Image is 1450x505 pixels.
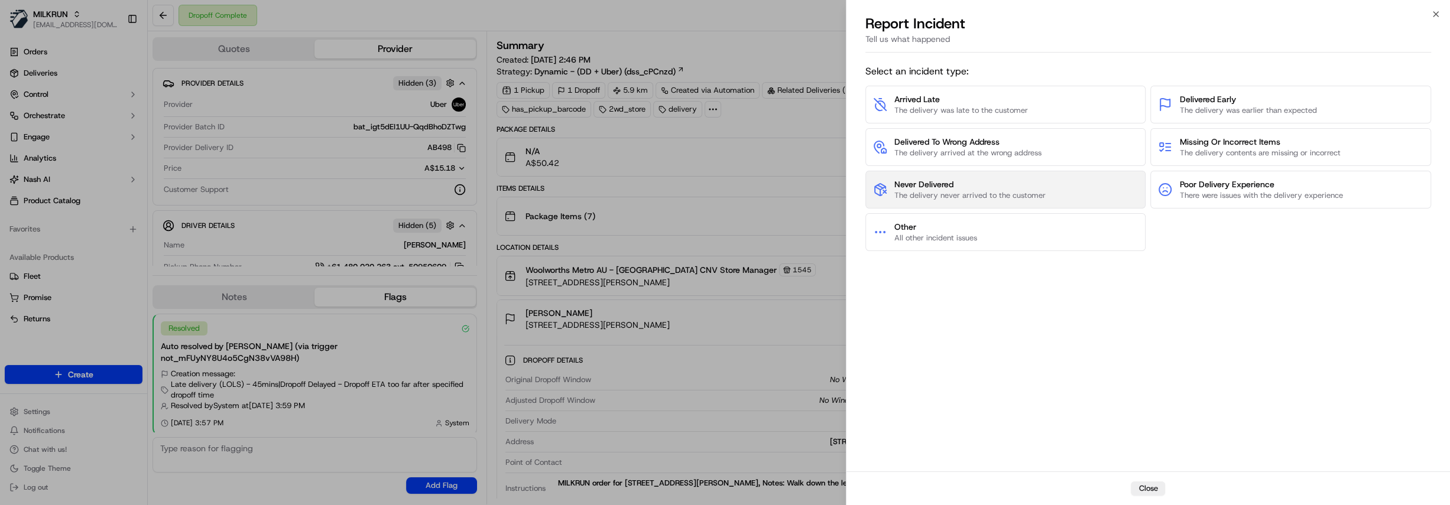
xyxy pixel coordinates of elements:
button: Poor Delivery ExperienceThere were issues with the delivery experience [1150,171,1431,208]
p: Welcome 👋 [12,47,215,66]
input: Got a question? Start typing here... [31,76,213,89]
a: 💻API Documentation [95,259,194,281]
div: 📗 [12,265,21,275]
span: Arrived Late [894,93,1028,105]
img: 1736555255976-a54dd68f-1ca7-489b-9aae-adbdc363a1c4 [24,216,33,225]
span: There were issues with the delivery experience [1179,190,1342,201]
button: Start new chat [201,116,215,131]
span: All other incident issues [894,233,977,243]
div: 💻 [100,265,109,275]
span: Delivered Early [1179,93,1316,105]
span: Missing Or Incorrect Items [1179,136,1340,148]
img: Ben Goodger [12,204,31,223]
span: [PERSON_NAME] [37,183,96,193]
span: The delivery was earlier than expected [1179,105,1316,116]
img: 8016278978528_b943e370aa5ada12b00a_72.png [25,113,46,134]
span: Delivered To Wrong Address [894,136,1042,148]
span: The delivery contents are missing or incorrect [1179,148,1340,158]
span: [DATE] [105,183,129,193]
p: Report Incident [865,14,965,33]
a: 📗Knowledge Base [7,259,95,281]
span: • [98,215,102,224]
span: Never Delivered [894,178,1046,190]
button: Missing Or Incorrect ItemsThe delivery contents are missing or incorrect [1150,128,1431,166]
span: The delivery arrived at the wrong address [894,148,1042,158]
span: [PERSON_NAME] [37,215,96,224]
button: Never DeliveredThe delivery never arrived to the customer [865,171,1146,208]
img: Nash [12,12,35,35]
div: We're available if you need us! [53,125,163,134]
span: Select an incident type: [865,64,1431,79]
span: The delivery never arrived to the customer [894,190,1046,201]
div: Tell us what happened [865,33,1431,53]
span: API Documentation [112,264,190,276]
span: • [98,183,102,193]
button: Close [1131,481,1165,496]
span: [DATE] [105,215,129,224]
button: See all [183,151,215,165]
span: The delivery was late to the customer [894,105,1028,116]
img: 1736555255976-a54dd68f-1ca7-489b-9aae-adbdc363a1c4 [12,113,33,134]
div: Past conversations [12,154,79,163]
button: Arrived LateThe delivery was late to the customer [865,86,1146,123]
a: Powered byPylon [83,292,143,302]
span: Other [894,221,977,233]
span: Pylon [118,293,143,302]
button: Delivered To Wrong AddressThe delivery arrived at the wrong address [865,128,1146,166]
button: Delivered EarlyThe delivery was earlier than expected [1150,86,1431,123]
div: Start new chat [53,113,194,125]
span: Poor Delivery Experience [1179,178,1342,190]
span: Knowledge Base [24,264,90,276]
button: OtherAll other incident issues [865,213,1146,251]
img: Hannah Dayet [12,172,31,191]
